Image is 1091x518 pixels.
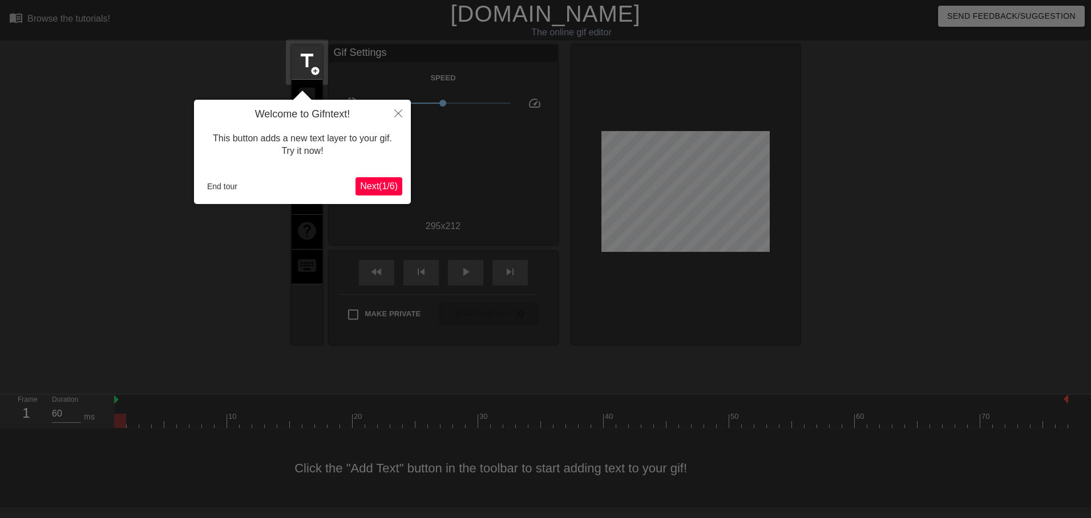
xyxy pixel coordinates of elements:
span: Next ( 1 / 6 ) [360,181,398,191]
div: This button adds a new text layer to your gif. Try it now! [203,121,402,169]
button: Next [355,177,402,195]
button: Close [386,100,411,126]
button: End tour [203,178,242,195]
h4: Welcome to Gifntext! [203,108,402,121]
